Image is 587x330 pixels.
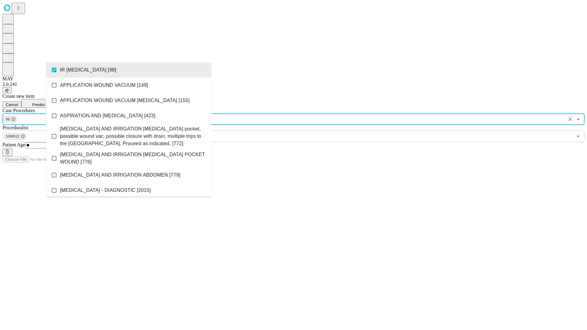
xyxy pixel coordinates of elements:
[5,88,9,93] span: @
[32,102,45,107] span: Predict
[2,142,25,147] span: Patient Age
[566,115,574,123] button: Clear
[60,151,206,166] span: [MEDICAL_DATA] AND IRRIGATION [MEDICAL_DATA] POCKET WOUND [776]
[2,101,21,108] button: Cancel
[60,171,180,179] span: [MEDICAL_DATA] AND IRRIGATION ABDOMEN [779]
[60,112,155,119] span: ASPIRATION AND [MEDICAL_DATA] [423]
[2,108,35,113] span: Scheduled Procedure
[60,97,190,104] span: APPLICATION WOUND VACUUM [MEDICAL_DATA] [155]
[2,82,585,87] div: 2.0.241
[3,133,22,140] span: 1000512
[60,187,151,194] span: [MEDICAL_DATA] - DIAGNOSTIC [2015]
[2,87,12,94] button: @
[3,116,12,123] span: 98
[21,99,50,108] button: Predict
[574,115,582,123] button: Close
[2,76,585,82] div: MAY
[60,66,116,74] span: IR [MEDICAL_DATA] [98]
[6,102,18,107] span: Cancel
[3,133,27,140] div: 1000512
[574,132,582,141] button: Open
[3,116,17,123] div: 98
[2,125,28,130] span: Proceduralist
[2,94,35,99] span: Create new item
[60,125,206,147] span: [MEDICAL_DATA] AND IRRIGATION [MEDICAL_DATA] pocket, possible wound vac, possible closure with dr...
[60,82,148,89] span: APPLICATION WOUND VACUUM [149]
